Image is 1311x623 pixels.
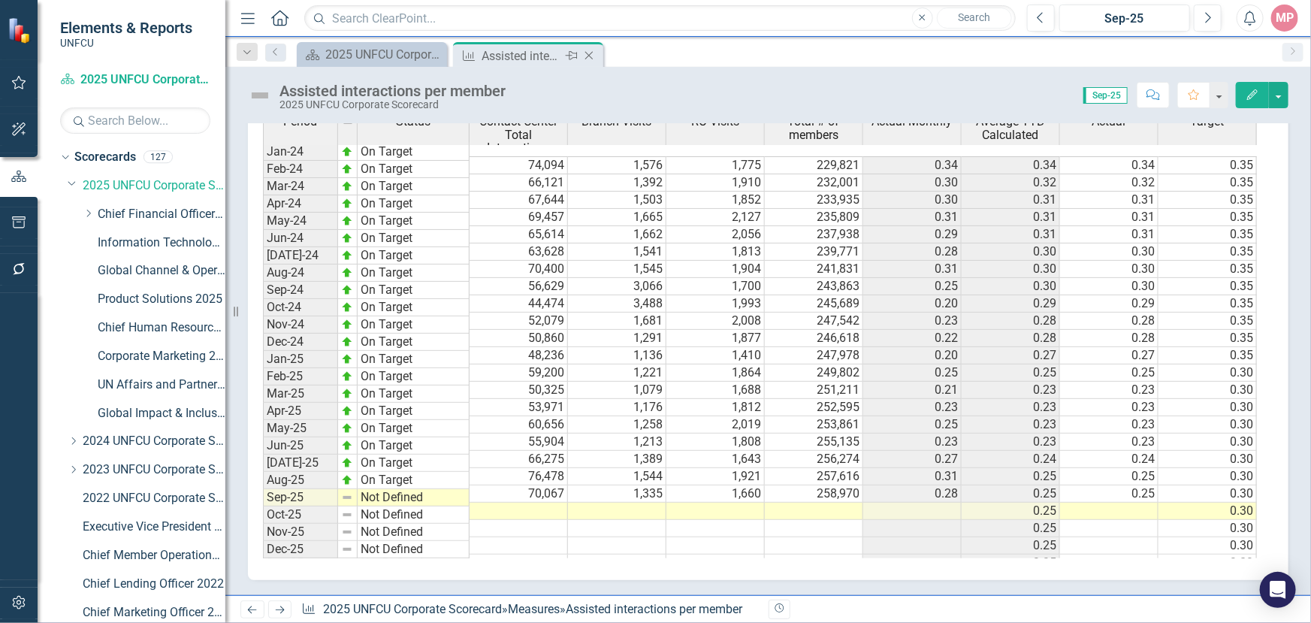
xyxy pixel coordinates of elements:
[341,319,353,331] img: zOikAAAAAElFTkSuQmCC
[1158,468,1257,485] td: 0.30
[568,382,666,399] td: 1,079
[1092,115,1126,129] span: Actual
[341,232,353,244] img: zOikAAAAAElFTkSuQmCC
[323,602,502,616] a: 2025 UNFCU Corporate Scorecard
[666,364,765,382] td: 1,864
[863,364,962,382] td: 0.25
[83,519,225,536] a: Executive Vice President 2022
[962,451,1060,468] td: 0.24
[341,388,353,400] img: zOikAAAAAElFTkSuQmCC
[60,107,210,134] input: Search Below...
[98,234,225,252] a: Information Technology & Security 2025
[358,472,470,489] td: On Target
[470,243,568,261] td: 63,628
[765,330,863,347] td: 246,618
[341,284,353,296] img: zOikAAAAAElFTkSuQmCC
[263,489,338,507] td: Sep-25
[568,434,666,451] td: 1,213
[341,491,353,504] img: 8DAGhfEEPCf229AAAAAElFTkSuQmCC
[60,19,192,37] span: Elements & Reports
[1158,330,1257,347] td: 0.35
[1060,485,1158,503] td: 0.25
[358,143,470,161] td: On Target
[358,316,470,334] td: On Target
[666,156,765,174] td: 1,775
[263,213,338,230] td: May-24
[568,416,666,434] td: 1,258
[263,437,338,455] td: Jun-25
[1158,416,1257,434] td: 0.30
[768,115,859,141] span: Total # of members
[470,399,568,416] td: 53,971
[765,347,863,364] td: 247,978
[568,174,666,192] td: 1,392
[863,174,962,192] td: 0.30
[470,330,568,347] td: 50,860
[341,250,353,262] img: zOikAAAAAElFTkSuQmCC
[1060,174,1158,192] td: 0.32
[470,192,568,209] td: 67,644
[396,115,430,129] span: Status
[1060,416,1158,434] td: 0.23
[863,468,962,485] td: 0.31
[666,278,765,295] td: 1,700
[341,163,353,175] img: zOikAAAAAElFTkSuQmCC
[1158,347,1257,364] td: 0.35
[1060,468,1158,485] td: 0.25
[98,262,225,280] a: Global Channel & Operations 2025
[1060,364,1158,382] td: 0.25
[1060,209,1158,226] td: 0.31
[691,115,739,129] span: RO Visits
[568,243,666,261] td: 1,541
[1158,174,1257,192] td: 0.35
[1191,115,1225,129] span: Target
[666,295,765,313] td: 1,993
[470,261,568,278] td: 70,400
[263,403,338,420] td: Apr-25
[470,347,568,364] td: 48,236
[60,71,210,89] a: 2025 UNFCU Corporate Scorecard
[1158,537,1257,555] td: 0.30
[863,416,962,434] td: 0.25
[666,347,765,364] td: 1,410
[263,282,338,299] td: Sep-24
[248,83,272,107] img: Not Defined
[765,451,863,468] td: 256,274
[83,461,225,479] a: 2023 UNFCU Corporate Scorecard
[666,382,765,399] td: 1,688
[765,364,863,382] td: 249,802
[568,278,666,295] td: 3,066
[284,115,318,129] span: Period
[470,434,568,451] td: 55,904
[1158,209,1257,226] td: 0.35
[1158,226,1257,243] td: 0.35
[568,209,666,226] td: 1,665
[470,382,568,399] td: 50,325
[341,509,353,521] img: 8DAGhfEEPCf229AAAAAElFTkSuQmCC
[358,368,470,386] td: On Target
[666,399,765,416] td: 1,812
[358,507,470,524] td: Not Defined
[1060,295,1158,313] td: 0.29
[568,451,666,468] td: 1,389
[341,180,353,192] img: zOikAAAAAElFTkSuQmCC
[358,437,470,455] td: On Target
[1271,5,1298,32] button: MP
[1060,156,1158,174] td: 0.34
[358,334,470,351] td: On Target
[8,17,34,44] img: ClearPoint Strategy
[765,416,863,434] td: 253,861
[341,146,353,158] img: zOikAAAAAElFTkSuQmCC
[263,161,338,178] td: Feb-24
[341,457,353,469] img: zOikAAAAAElFTkSuQmCC
[863,295,962,313] td: 0.20
[962,192,1060,209] td: 0.31
[568,485,666,503] td: 1,335
[863,451,962,468] td: 0.27
[1158,156,1257,174] td: 0.35
[863,156,962,174] td: 0.34
[263,524,338,541] td: Nov-25
[566,602,742,616] div: Assisted interactions per member
[1059,5,1191,32] button: Sep-25
[143,151,173,164] div: 127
